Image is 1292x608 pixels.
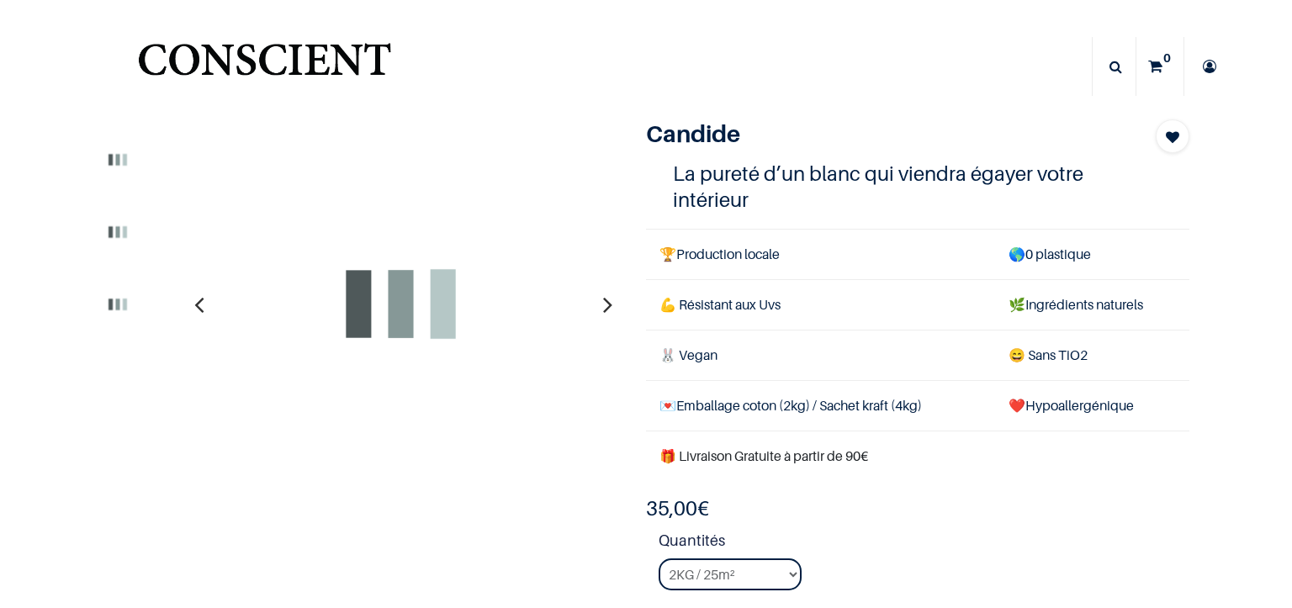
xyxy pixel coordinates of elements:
td: Ingrédients naturels [995,279,1189,330]
span: 💌 [659,397,676,414]
font: 🎁 Livraison Gratuite à partir de 90€ [659,447,868,464]
td: 0 plastique [995,229,1189,279]
button: Add to wishlist [1156,119,1189,153]
td: Emballage coton (2kg) / Sachet kraft (4kg) [646,381,995,431]
a: 0 [1136,37,1183,96]
td: Production locale [646,229,995,279]
span: 😄 S [1009,346,1035,363]
span: 🐰 Vegan [659,346,717,363]
strong: Quantités [659,529,1189,558]
span: 🌿 [1009,296,1025,313]
span: 💪 Résistant aux Uvs [659,296,781,313]
b: € [646,496,709,521]
h4: La pureté d’un blanc qui viendra égayer votre intérieur [673,161,1162,213]
sup: 0 [1159,50,1175,66]
a: Logo of Conscient [135,34,394,100]
img: Product image [87,201,149,263]
span: 🏆 [659,246,676,262]
img: Conscient [135,34,394,100]
span: 🌎 [1009,246,1025,262]
td: ans TiO2 [995,330,1189,380]
span: 35,00 [646,496,697,521]
iframe: Tidio Chat [1205,500,1284,579]
td: ❤️Hypoallergénique [995,381,1189,431]
img: Product image [87,129,149,191]
span: Add to wishlist [1166,127,1179,147]
h1: Candide [646,119,1108,148]
img: Product image [215,119,585,489]
img: Product image [87,273,149,336]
